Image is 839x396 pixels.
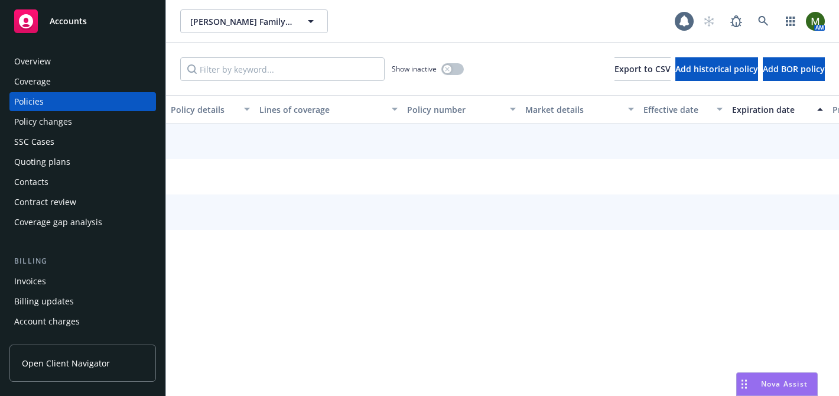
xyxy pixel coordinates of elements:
[14,152,70,171] div: Quoting plans
[22,357,110,369] span: Open Client Navigator
[737,373,752,395] div: Drag to move
[14,213,102,232] div: Coverage gap analysis
[14,173,48,191] div: Contacts
[9,173,156,191] a: Contacts
[9,132,156,151] a: SSC Cases
[9,332,156,351] a: Installment plans
[14,332,83,351] div: Installment plans
[761,379,808,389] span: Nova Assist
[190,15,292,28] span: [PERSON_NAME] Family & Children's Services
[9,312,156,331] a: Account charges
[9,112,156,131] a: Policy changes
[779,9,802,33] a: Switch app
[14,132,54,151] div: SSC Cases
[14,92,44,111] div: Policies
[9,292,156,311] a: Billing updates
[255,95,402,124] button: Lines of coverage
[259,103,385,116] div: Lines of coverage
[14,292,74,311] div: Billing updates
[402,95,521,124] button: Policy number
[14,312,80,331] div: Account charges
[763,63,825,74] span: Add BOR policy
[9,193,156,212] a: Contract review
[614,57,671,81] button: Export to CSV
[14,272,46,291] div: Invoices
[9,5,156,38] a: Accounts
[180,57,385,81] input: Filter by keyword...
[171,103,237,116] div: Policy details
[9,52,156,71] a: Overview
[525,103,621,116] div: Market details
[736,372,818,396] button: Nova Assist
[675,63,758,74] span: Add historical policy
[9,213,156,232] a: Coverage gap analysis
[166,95,255,124] button: Policy details
[763,57,825,81] button: Add BOR policy
[392,64,437,74] span: Show inactive
[14,72,51,91] div: Coverage
[521,95,639,124] button: Market details
[14,52,51,71] div: Overview
[724,9,748,33] a: Report a Bug
[50,17,87,26] span: Accounts
[675,57,758,81] button: Add historical policy
[9,255,156,267] div: Billing
[9,272,156,291] a: Invoices
[752,9,775,33] a: Search
[180,9,328,33] button: [PERSON_NAME] Family & Children's Services
[639,95,727,124] button: Effective date
[407,103,503,116] div: Policy number
[14,112,72,131] div: Policy changes
[697,9,721,33] a: Start snowing
[9,92,156,111] a: Policies
[727,95,828,124] button: Expiration date
[732,103,810,116] div: Expiration date
[9,72,156,91] a: Coverage
[643,103,710,116] div: Effective date
[806,12,825,31] img: photo
[14,193,76,212] div: Contract review
[9,152,156,171] a: Quoting plans
[614,63,671,74] span: Export to CSV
